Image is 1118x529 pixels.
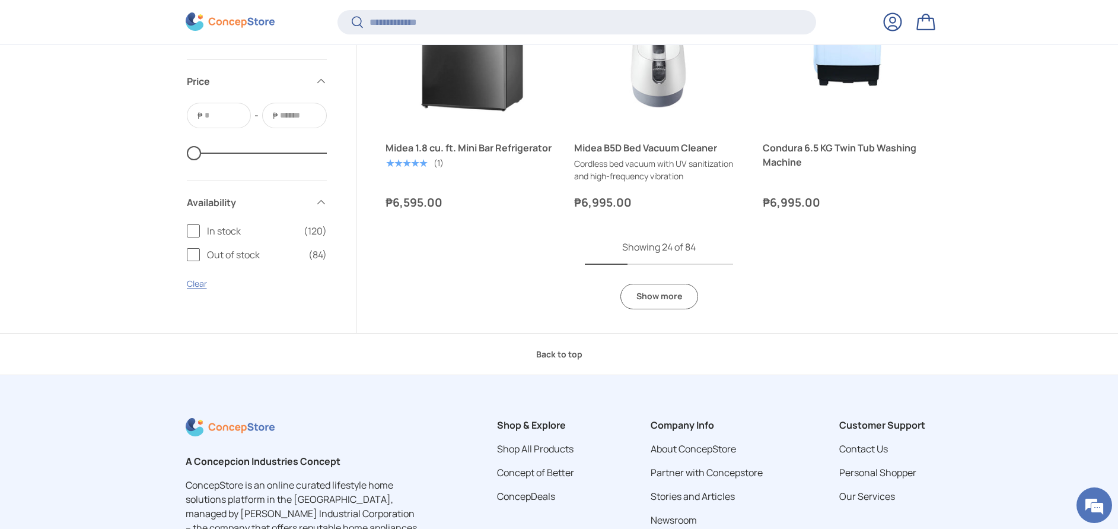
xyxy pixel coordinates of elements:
span: ₱ [272,109,279,122]
span: Availability [187,195,308,210]
a: About ConcepStore [651,442,736,455]
summary: Price [187,60,327,103]
a: Concept of Better [497,466,574,479]
a: Partner with Concepstore [651,466,763,479]
span: (120) [304,224,327,238]
span: - [254,109,259,123]
a: Stories and Articles [651,490,735,503]
a: Newsroom [651,514,697,527]
div: Leave a message [62,66,199,82]
a: Shop All Products [497,442,574,455]
a: Midea 1.8 cu. ft. Mini Bar Refrigerator [386,141,555,155]
span: ₱ [196,109,203,122]
a: Personal Shopper [839,466,916,479]
a: ConcepDeals [497,490,555,503]
span: Price [187,74,308,88]
a: Midea B5D Bed Vacuum Cleaner [574,141,744,155]
a: Clear [187,278,207,289]
h2: A Concepcion Industries Concept [186,454,421,468]
a: Show more [620,284,698,309]
em: Submit [174,366,215,382]
span: Showing 24 of 84 [622,240,696,254]
span: (84) [308,248,327,262]
nav: Pagination [386,240,933,309]
img: ConcepStore [186,13,275,31]
span: We are offline. Please leave us a message. [25,150,207,270]
span: Out of stock [207,248,301,262]
summary: Availability [187,181,327,224]
div: Minimize live chat window [195,6,223,34]
textarea: Type your message and click 'Submit' [6,324,226,366]
a: Our Services [839,490,895,503]
a: Condura 6.5 KG Twin Tub Washing Machine [763,141,932,169]
a: Contact Us [839,442,888,455]
span: In stock [207,224,297,238]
